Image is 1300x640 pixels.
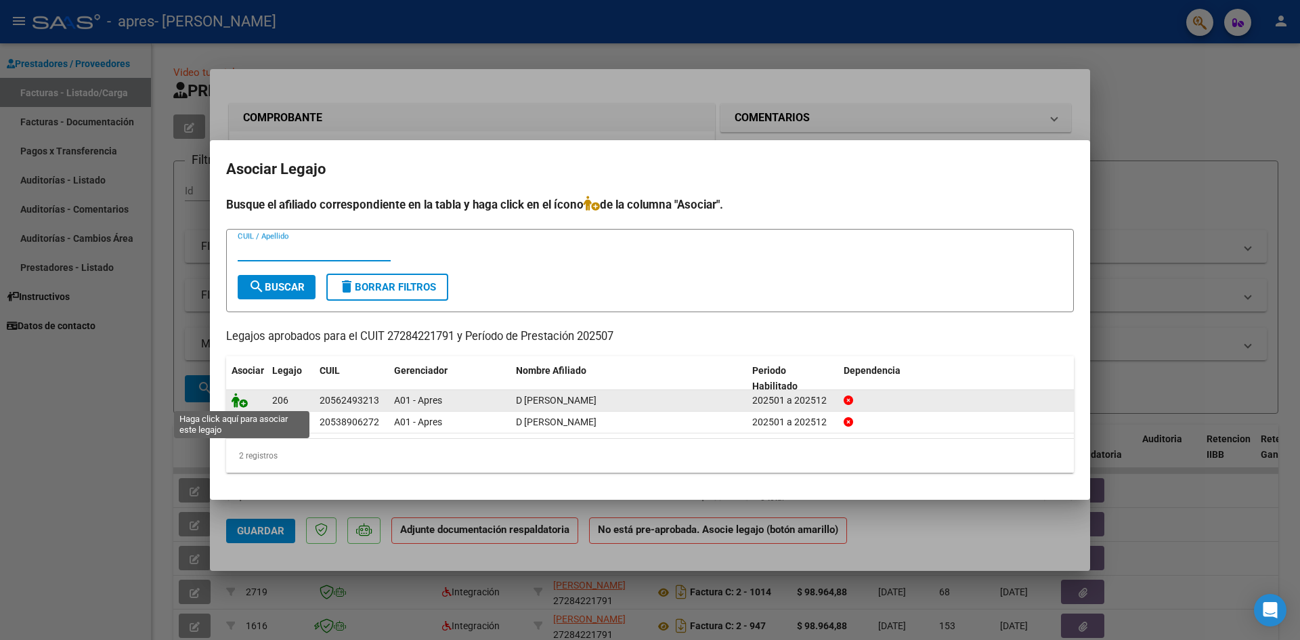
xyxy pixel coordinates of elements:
[232,365,264,376] span: Asociar
[838,356,1075,401] datatable-header-cell: Dependencia
[238,275,316,299] button: Buscar
[1254,594,1286,626] div: Open Intercom Messenger
[394,365,448,376] span: Gerenciador
[752,365,798,391] span: Periodo Habilitado
[272,417,288,427] span: 177
[516,417,597,427] span: D AMBROSIO BRUNO JORGE
[267,356,314,401] datatable-header-cell: Legajo
[320,393,379,408] div: 20562493213
[226,196,1074,213] h4: Busque el afiliado correspondiente en la tabla y haga click en el ícono de la columna "Asociar".
[752,393,833,408] div: 202501 a 202512
[339,281,436,293] span: Borrar Filtros
[248,281,305,293] span: Buscar
[752,414,833,430] div: 202501 a 202512
[272,365,302,376] span: Legajo
[226,156,1074,182] h2: Asociar Legajo
[320,414,379,430] div: 20538906272
[511,356,747,401] datatable-header-cell: Nombre Afiliado
[248,278,265,295] mat-icon: search
[339,278,355,295] mat-icon: delete
[326,274,448,301] button: Borrar Filtros
[516,395,597,406] span: D AMBROSIO DANTE ROQUE
[314,356,389,401] datatable-header-cell: CUIL
[226,356,267,401] datatable-header-cell: Asociar
[516,365,586,376] span: Nombre Afiliado
[272,395,288,406] span: 206
[320,365,340,376] span: CUIL
[747,356,838,401] datatable-header-cell: Periodo Habilitado
[394,417,442,427] span: A01 - Apres
[394,395,442,406] span: A01 - Apres
[226,328,1074,345] p: Legajos aprobados para el CUIT 27284221791 y Período de Prestación 202507
[389,356,511,401] datatable-header-cell: Gerenciador
[844,365,901,376] span: Dependencia
[226,439,1074,473] div: 2 registros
